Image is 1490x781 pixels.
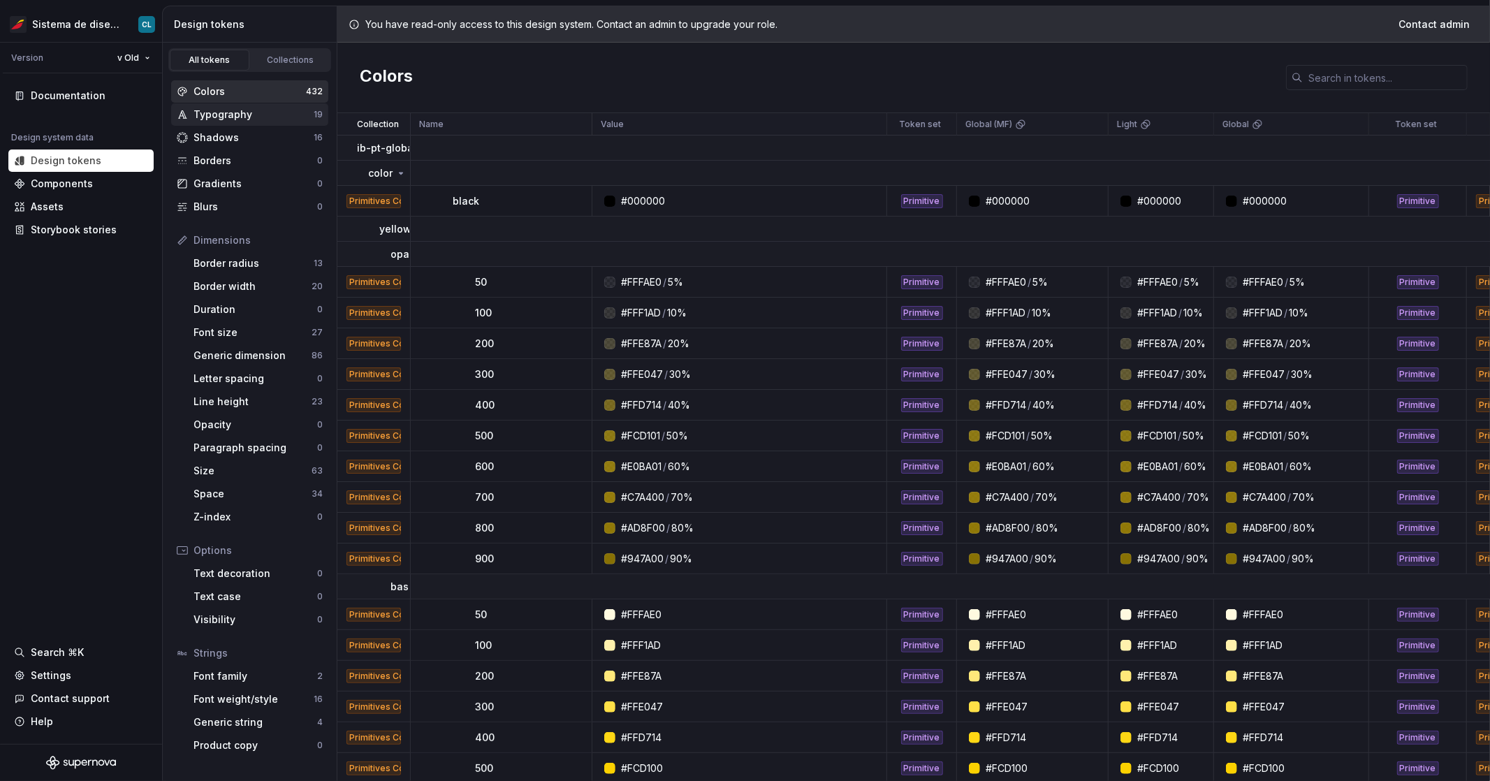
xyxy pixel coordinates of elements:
[193,441,317,455] div: Paragraph spacing
[1032,398,1055,412] div: 40%
[346,429,401,443] div: Primitives Color (0.1)
[901,608,943,622] div: Primitive
[1187,490,1209,504] div: 70%
[1034,367,1056,381] div: 30%
[1030,490,1034,504] div: /
[901,521,943,535] div: Primitive
[312,488,323,499] div: 34
[31,89,105,103] div: Documentation
[621,337,662,351] div: #FFE87A
[11,132,94,143] div: Design system data
[621,306,661,320] div: #FFF1AD
[317,740,323,751] div: 0
[1284,306,1287,320] div: /
[346,490,401,504] div: Primitives Color (0.1)
[193,510,317,524] div: Z-index
[1398,17,1470,31] span: Contact admin
[31,692,110,706] div: Contact support
[193,200,317,214] div: Blurs
[1243,306,1283,320] div: #FFF1AD
[31,669,71,683] div: Settings
[1290,398,1312,412] div: 40%
[193,349,312,363] div: Generic dimension
[31,200,64,214] div: Assets
[1286,367,1290,381] div: /
[10,16,27,33] img: 55604660-494d-44a9-beb2-692398e9940a.png
[306,86,323,97] div: 432
[1397,429,1439,443] div: Primitive
[368,166,393,180] p: color
[46,756,116,770] a: Supernova Logo
[1293,521,1315,535] div: 80%
[667,306,687,320] div: 10%
[1243,429,1282,443] div: #FCD101
[171,126,328,149] a: Shadows16
[668,337,689,351] div: 20%
[621,367,663,381] div: #FFE047
[1397,275,1439,289] div: Primitive
[31,223,117,237] div: Storybook stories
[601,119,624,130] p: Value
[317,178,323,189] div: 0
[668,460,690,474] div: 60%
[317,511,323,523] div: 0
[31,715,53,729] div: Help
[317,568,323,579] div: 0
[1032,337,1054,351] div: 20%
[1031,429,1053,443] div: 50%
[11,52,43,64] div: Version
[117,52,139,64] span: v Old
[1303,65,1468,90] input: Search in tokens...
[1285,275,1288,289] div: /
[1397,521,1439,535] div: Primitive
[3,9,159,39] button: Sistema de diseño IberiaCL
[31,177,93,191] div: Components
[188,688,328,710] a: Font weight/style16
[346,398,401,412] div: Primitives Color (0.1)
[1290,275,1305,289] div: 5%
[1028,460,1031,474] div: /
[453,194,479,208] p: black
[1137,460,1178,474] div: #E0BA01
[663,460,666,474] div: /
[193,108,314,122] div: Typography
[1290,337,1311,351] div: 20%
[8,641,154,664] button: Search ⌘K
[379,222,411,236] p: yellow
[663,398,666,412] div: /
[188,562,328,585] a: Text decoration0
[188,734,328,757] a: Product copy0
[175,54,244,66] div: All tokens
[1028,275,1031,289] div: /
[901,337,943,351] div: Primitive
[621,460,662,474] div: #E0BA01
[1222,119,1249,130] p: Global
[8,664,154,687] a: Settings
[965,119,1012,130] p: Global (MF)
[1028,337,1031,351] div: /
[1137,490,1181,504] div: #C7A400
[346,337,401,351] div: Primitives Color (0.1)
[312,281,323,292] div: 20
[1292,490,1315,504] div: 70%
[1285,337,1288,351] div: /
[8,85,154,107] a: Documentation
[1032,460,1055,474] div: 60%
[475,275,487,289] p: 50
[314,258,323,269] div: 13
[188,608,328,631] a: Visibility0
[193,372,317,386] div: Letter spacing
[1243,490,1286,504] div: #C7A400
[663,275,666,289] div: /
[188,275,328,298] a: Border width20
[357,119,399,130] p: Collection
[256,54,326,66] div: Collections
[346,608,401,622] div: Primitives Color (0.1)
[1185,367,1207,381] div: 30%
[1137,521,1181,535] div: #AD8F00
[475,398,495,412] p: 400
[475,337,494,351] p: 200
[1288,521,1292,535] div: /
[346,306,401,320] div: Primitives Color (0.1)
[1397,367,1439,381] div: Primitive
